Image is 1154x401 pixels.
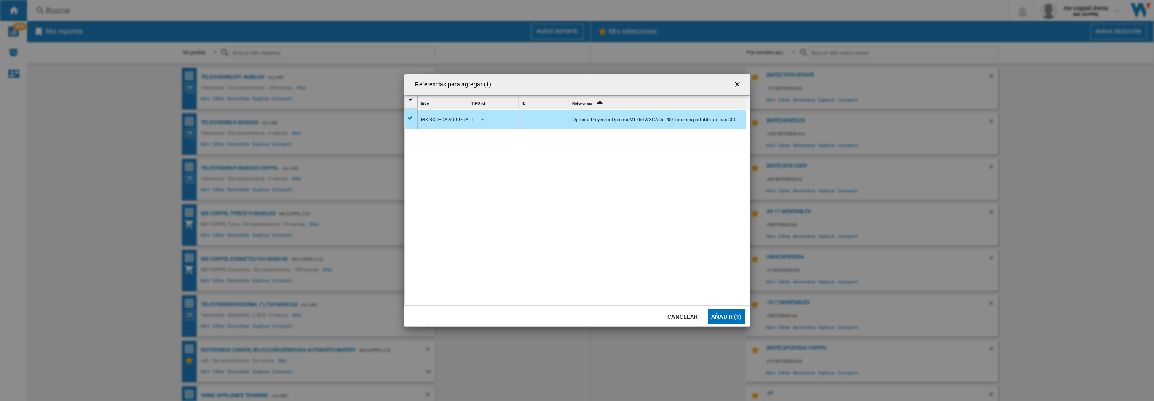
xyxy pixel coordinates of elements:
[571,96,746,109] div: Referencia Sort Ascending
[733,80,743,90] ng-md-icon: getI18NText('BUTTONS.CLOSE_DIALOG')
[421,110,469,130] div: MX BODEGA AURRERA
[573,101,592,106] span: Referencia
[470,96,518,109] div: TIPO id Sort None
[520,96,569,109] div: ID Sort None
[472,110,484,130] div: TITLE
[571,96,746,109] div: Sort Ascending
[419,96,468,109] div: Sitio Sort None
[593,101,606,106] span: Sort Ascending
[573,110,736,130] div: Optoma Proyector Optoma ML750 WXGA de 700 lúmenes portátil listo para 3D
[421,101,430,106] span: Sitio
[520,96,569,109] div: Sort None
[708,309,745,324] button: Añadir (1)
[522,101,526,106] span: ID
[419,96,468,109] div: Sort None
[664,309,702,324] button: Cancelar
[470,96,518,109] div: Sort None
[471,101,485,106] span: TIPO id
[411,80,492,89] h4: Referencias para agregar (1)
[730,76,747,93] button: getI18NText('BUTTONS.CLOSE_DIALOG')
